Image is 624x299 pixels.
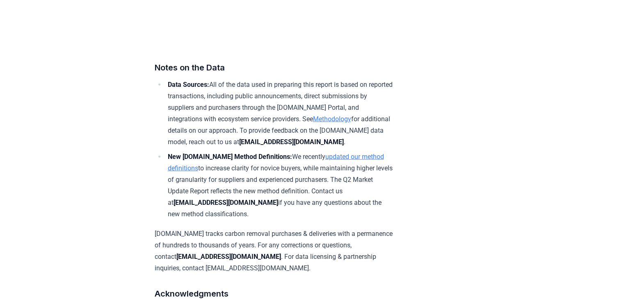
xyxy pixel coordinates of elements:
[168,81,209,88] strong: Data Sources:
[165,79,395,148] li: All of the data used in preparing this report is based on reported transactions, including public...
[176,253,281,260] strong: [EMAIL_ADDRESS][DOMAIN_NAME]
[239,138,344,146] strong: [EMAIL_ADDRESS][DOMAIN_NAME]
[155,61,395,74] h3: Notes on the Data
[168,153,384,172] a: updated our method definitions
[165,151,395,220] li: We recently to increase clarity for novice buyers, while maintaining higher levels of granularity...
[313,115,351,123] a: Methodology
[174,199,278,206] strong: [EMAIL_ADDRESS][DOMAIN_NAME]
[168,153,292,161] strong: New [DOMAIN_NAME] Method Definitions:
[155,228,395,274] p: [DOMAIN_NAME] tracks carbon removal purchases & deliveries with a permanence of hundreds to thous...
